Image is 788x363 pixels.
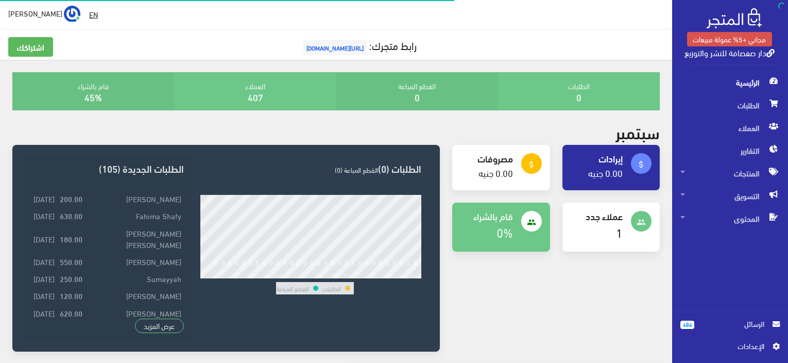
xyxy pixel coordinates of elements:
[460,153,512,163] h4: مصروفات
[31,270,57,287] td: [DATE]
[672,207,788,230] a: المحتوى
[384,271,391,278] div: 26
[687,32,772,46] a: مجاني +5% عمولة مبيعات
[235,271,238,278] div: 4
[498,72,660,110] div: الطلبات
[707,8,762,28] img: .
[302,271,310,278] div: 14
[135,319,184,333] a: عرض المزيد
[680,71,780,94] span: الرئيسية
[672,139,788,162] a: التقارير
[248,88,263,105] a: 407
[60,256,82,267] strong: 550.00
[303,40,367,55] span: [URL][DOMAIN_NAME]
[31,163,184,173] h3: الطلبات الجديدة (105)
[703,318,764,329] span: الرسائل
[335,163,378,176] span: القطع المباعة (0)
[684,45,775,60] a: دار صفصافة للنشر والتوزيع
[680,321,694,329] span: 486
[689,340,764,352] span: اﻹعدادات
[460,211,512,221] h4: قام بالشراء
[672,117,788,139] a: العملاء
[8,7,62,20] span: [PERSON_NAME]
[343,271,350,278] div: 20
[64,6,80,22] img: ...
[85,304,184,321] td: [PERSON_NAME]
[672,162,788,185] a: المنتجات
[85,287,184,304] td: [PERSON_NAME]
[85,207,184,224] td: Fahima Shafy
[31,224,57,253] td: [DATE]
[680,94,780,117] span: الطلبات
[249,271,252,278] div: 6
[85,270,184,287] td: Sumayyah
[84,88,102,105] a: 45%
[637,160,646,169] i: attach_money
[478,164,513,181] a: 0.00 جنيه
[680,207,780,230] span: المحتوى
[571,153,623,163] h4: إيرادات
[276,282,310,294] td: القطع المباعة
[672,94,788,117] a: الطلبات
[398,271,405,278] div: 28
[31,304,57,321] td: [DATE]
[85,224,184,253] td: [PERSON_NAME] [PERSON_NAME]
[8,37,53,57] a: اشتراكك
[680,185,780,207] span: التسويق
[336,72,498,110] div: القطع المباعة
[412,271,419,278] div: 30
[322,282,341,294] td: الطلبات
[571,211,623,221] h4: عملاء جدد
[301,36,417,55] a: رابط متجرك:[URL][DOMAIN_NAME]
[60,273,82,284] strong: 250.00
[672,71,788,94] a: الرئيسية
[221,271,225,278] div: 2
[85,5,102,24] a: EN
[680,162,780,185] span: المنتجات
[174,72,336,110] div: العملاء
[85,190,184,207] td: [PERSON_NAME]
[31,287,57,304] td: [DATE]
[31,207,57,224] td: [DATE]
[31,190,57,207] td: [DATE]
[263,271,266,278] div: 8
[60,307,82,319] strong: 620.00
[576,88,581,105] a: 0
[60,290,82,301] strong: 120.00
[527,218,536,227] i: people
[288,271,296,278] div: 12
[316,271,323,278] div: 16
[637,218,646,227] i: people
[31,253,57,270] td: [DATE]
[89,8,98,21] u: EN
[615,123,660,141] h2: سبتمبر
[330,271,337,278] div: 18
[85,253,184,270] td: [PERSON_NAME]
[616,221,623,243] a: 1
[357,271,364,278] div: 22
[680,340,780,357] a: اﻹعدادات
[680,117,780,139] span: العملاء
[415,88,420,105] a: 0
[60,233,82,244] strong: 180.00
[680,139,780,162] span: التقارير
[588,164,623,181] a: 0.00 جنيه
[8,5,80,22] a: ... [PERSON_NAME]
[680,318,780,340] a: 486 الرسائل
[527,160,536,169] i: attach_money
[60,210,82,221] strong: 630.00
[60,193,82,204] strong: 200.00
[275,271,282,278] div: 10
[371,271,378,278] div: 24
[496,221,513,243] a: 0%
[200,163,421,173] h3: الطلبات (0)
[12,72,174,110] div: قام بالشراء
